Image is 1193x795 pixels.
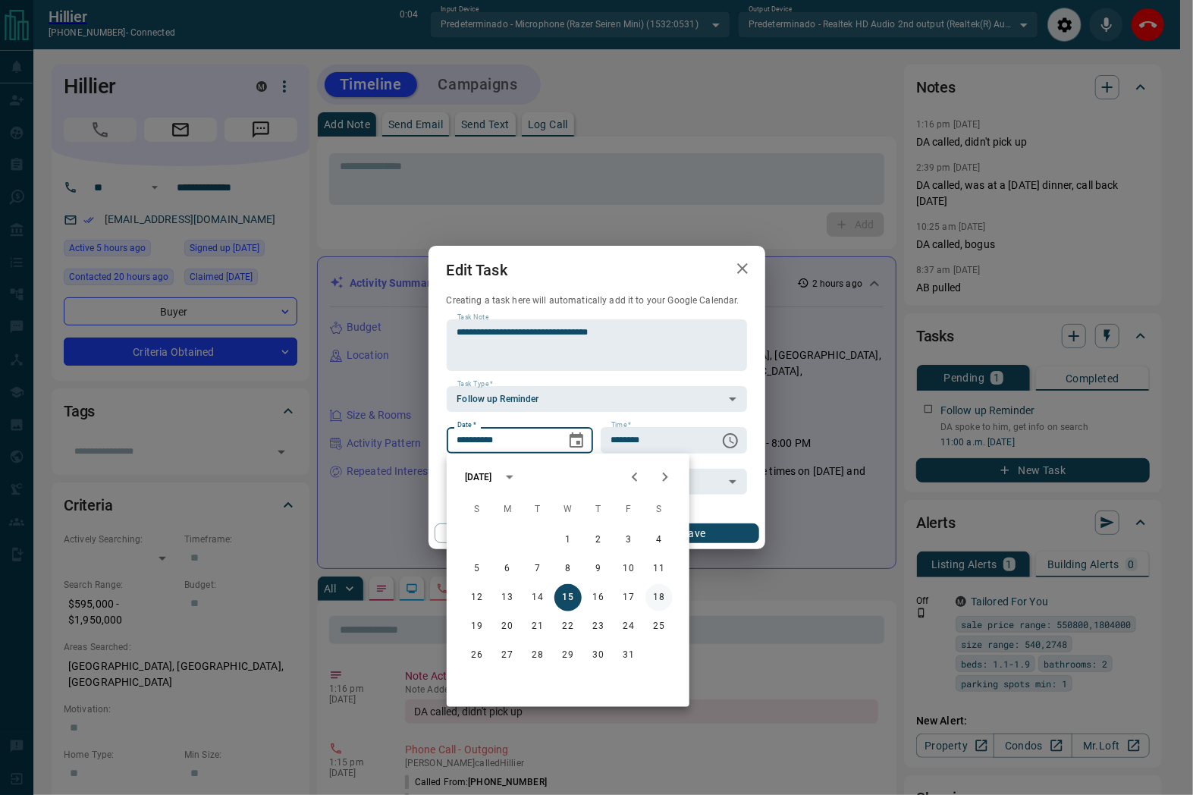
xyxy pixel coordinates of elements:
[585,526,612,554] button: 2
[615,555,642,583] button: 10
[585,555,612,583] button: 9
[457,313,488,322] label: Task Note
[463,613,491,640] button: 19
[554,613,582,640] button: 22
[457,379,493,389] label: Task Type
[615,526,642,554] button: 3
[585,495,612,525] span: Thursday
[463,584,491,611] button: 12
[615,495,642,525] span: Friday
[645,613,673,640] button: 25
[615,613,642,640] button: 24
[645,555,673,583] button: 11
[447,294,747,307] p: Creating a task here will automatically add it to your Google Calendar.
[554,642,582,669] button: 29
[715,426,746,456] button: Choose time, selected time is 11:00 AM
[463,555,491,583] button: 5
[650,462,680,492] button: Next month
[645,495,673,525] span: Saturday
[611,420,631,430] label: Time
[463,495,491,525] span: Sunday
[494,495,521,525] span: Monday
[645,526,673,554] button: 4
[524,555,551,583] button: 7
[457,420,476,430] label: Date
[497,464,523,490] button: calendar view is open, switch to year view
[585,642,612,669] button: 30
[615,584,642,611] button: 17
[561,426,592,456] button: Choose date, selected date is Oct 15, 2025
[465,470,492,484] div: [DATE]
[524,642,551,669] button: 28
[554,526,582,554] button: 1
[494,555,521,583] button: 6
[494,642,521,669] button: 27
[524,495,551,525] span: Tuesday
[620,462,650,492] button: Previous month
[554,495,582,525] span: Wednesday
[429,246,526,294] h2: Edit Task
[447,386,747,412] div: Follow up Reminder
[615,642,642,669] button: 31
[463,642,491,669] button: 26
[585,613,612,640] button: 23
[524,613,551,640] button: 21
[435,523,564,543] button: Cancel
[524,584,551,611] button: 14
[629,523,758,543] button: Save
[554,584,582,611] button: 15
[554,555,582,583] button: 8
[494,584,521,611] button: 13
[585,584,612,611] button: 16
[645,584,673,611] button: 18
[494,613,521,640] button: 20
